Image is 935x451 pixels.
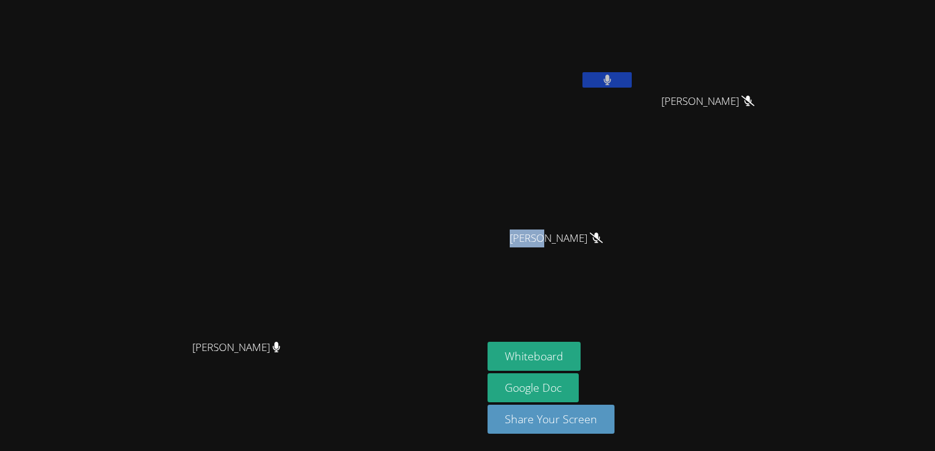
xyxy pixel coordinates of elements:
span: [PERSON_NAME] [510,230,603,247]
a: Google Doc [488,373,579,402]
button: Whiteboard [488,342,581,371]
button: Share Your Screen [488,405,614,434]
span: [PERSON_NAME] [661,93,754,110]
span: [PERSON_NAME] [192,339,280,357]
